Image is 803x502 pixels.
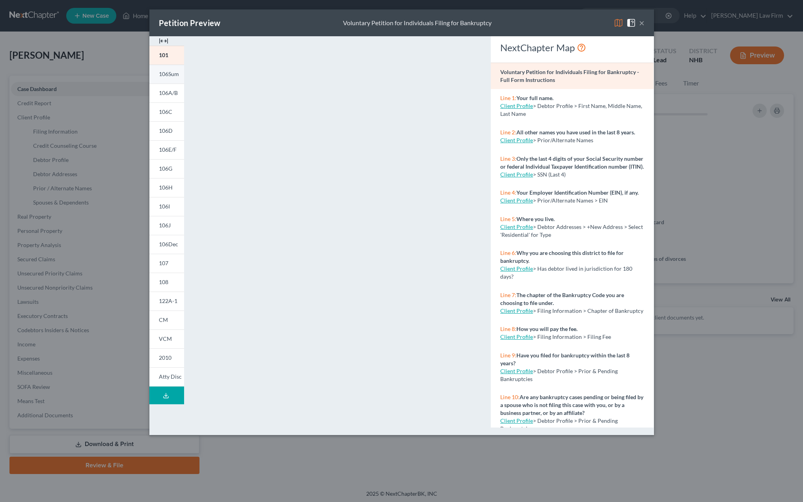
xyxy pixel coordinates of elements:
[149,292,184,310] a: 122A-1
[500,155,516,162] span: Line 3:
[159,241,178,247] span: 106Dec
[500,95,516,101] span: Line 1:
[149,140,184,159] a: 106E/F
[159,373,182,380] span: Atty Disc
[533,333,611,340] span: > Filing Information > Filing Fee
[516,216,555,222] strong: Where you live.
[500,368,533,374] a: Client Profile
[500,394,520,400] span: Line 10:
[159,17,221,28] div: Petition Preview
[149,159,184,178] a: 106G
[500,155,644,170] strong: Only the last 4 digits of your Social Security number or federal Individual Taxpayer Identificati...
[149,197,184,216] a: 106I
[500,41,644,54] div: NextChapter Map
[500,394,643,416] strong: Are any bankruptcy cases pending or being filed by a spouse who is not filing this case with you,...
[149,310,184,329] a: CM
[159,297,177,304] span: 122A-1
[500,249,624,264] strong: Why you are choosing this district to file for bankruptcy.
[500,216,516,222] span: Line 5:
[516,325,578,332] strong: How you will pay the fee.
[159,279,168,285] span: 108
[533,137,593,143] span: > Prior/Alternate Names
[500,292,516,298] span: Line 7:
[159,108,172,115] span: 106C
[533,171,566,178] span: > SSN (Last 4)
[343,19,492,28] div: Voluntary Petition for Individuals Filing for Bankruptcy
[198,43,477,427] iframe: <object ng-attr-data='[URL][DOMAIN_NAME]' type='application/pdf' width='100%' height='975px'></ob...
[516,189,639,196] strong: Your Employer Identification Number (EIN), if any.
[500,189,516,196] span: Line 4:
[500,197,533,204] a: Client Profile
[159,52,168,58] span: 101
[149,367,184,387] a: Atty Disc
[500,223,533,230] a: Client Profile
[159,354,171,361] span: 2010
[149,178,184,197] a: 106H
[500,249,516,256] span: Line 6:
[516,129,635,136] strong: All other names you have used in the last 8 years.
[500,417,618,432] span: > Debtor Profile > Prior & Pending Bankruptcies
[149,102,184,121] a: 106C
[149,84,184,102] a: 106A/B
[614,18,623,28] img: map-eea8200ae884c6f1103ae1953ef3d486a96c86aabb227e865a55264e3737af1f.svg
[159,203,170,210] span: 106I
[159,146,177,153] span: 106E/F
[149,46,184,65] a: 101
[159,316,168,323] span: CM
[159,260,168,266] span: 107
[159,335,172,342] span: VCM
[149,216,184,235] a: 106J
[500,69,639,83] strong: Voluntary Petition for Individuals Filing for Bankruptcy - Full Form Instructions
[149,273,184,292] a: 108
[159,71,179,77] span: 106Sum
[516,95,553,101] strong: Your full name.
[149,235,184,254] a: 106Dec
[500,137,533,143] a: Client Profile
[149,254,184,273] a: 107
[149,329,184,348] a: VCM
[159,222,171,229] span: 106J
[159,127,173,134] span: 106D
[500,102,642,117] span: > Debtor Profile > First Name, Middle Name, Last Name
[500,129,516,136] span: Line 2:
[149,65,184,84] a: 106Sum
[500,325,516,332] span: Line 8:
[500,417,533,424] a: Client Profile
[533,197,608,204] span: > Prior/Alternate Names > EIN
[500,352,630,366] strong: Have you filed for bankruptcy within the last 8 years?
[149,121,184,140] a: 106D
[626,18,636,28] img: help-close-5ba153eb36485ed6c1ea00a893f15db1cb9b99d6cae46e1a8edb6c62d00a1a76.svg
[500,368,618,382] span: > Debtor Profile > Prior & Pending Bankruptcies
[149,348,184,367] a: 2010
[500,265,632,280] span: > Has debtor lived in jurisdiction for 180 days?
[500,223,643,238] span: > Debtor Addresses > +New Address > Select 'Residential' for Type
[533,307,643,314] span: > Filing Information > Chapter of Bankruptcy
[500,265,533,272] a: Client Profile
[500,171,533,178] a: Client Profile
[639,18,645,28] button: ×
[159,89,178,96] span: 106A/B
[500,333,533,340] a: Client Profile
[500,102,533,109] a: Client Profile
[159,184,173,191] span: 106H
[159,36,168,46] img: expand-e0f6d898513216a626fdd78e52531dac95497ffd26381d4c15ee2fc46db09dca.svg
[500,292,624,306] strong: The chapter of the Bankruptcy Code you are choosing to file under.
[500,307,533,314] a: Client Profile
[159,165,172,172] span: 106G
[500,352,516,359] span: Line 9:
